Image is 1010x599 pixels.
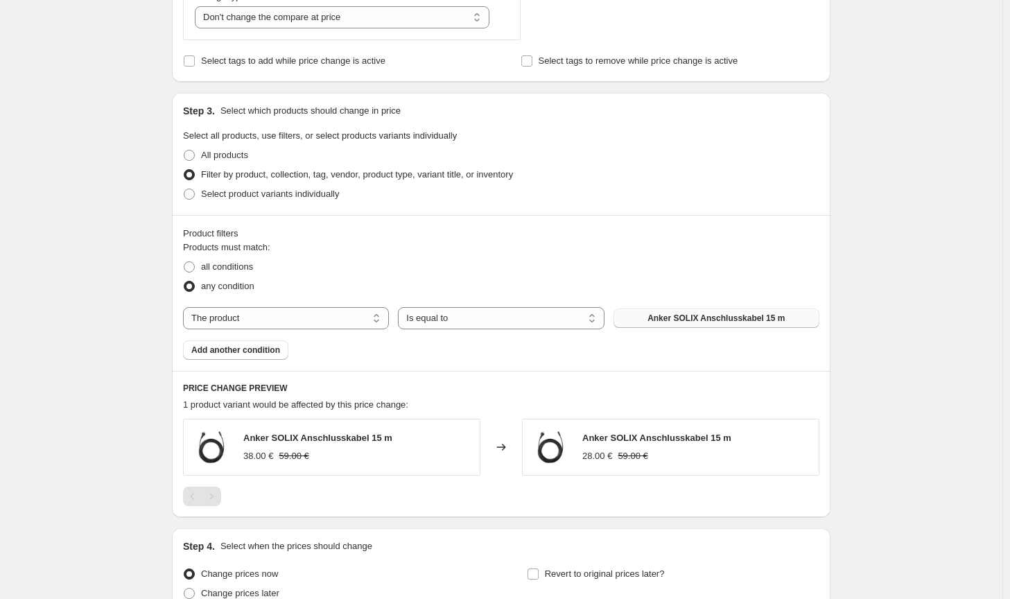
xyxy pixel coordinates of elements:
[183,539,215,553] h2: Step 4.
[191,426,232,468] img: Anker_Solix2_Anschlusskabel15m_80x.webp
[183,130,457,141] span: Select all products, use filters, or select products variants individually
[243,449,273,463] div: 38.00 €
[220,539,372,553] p: Select when the prices should change
[201,55,385,66] span: Select tags to add while price change is active
[201,568,278,579] span: Change prices now
[530,426,571,468] img: Anker_Solix2_Anschlusskabel15m_80x.webp
[191,345,280,356] span: Add another condition
[183,487,221,506] nav: Pagination
[647,313,785,324] span: Anker SOLIX Anschlusskabel 15 m
[545,568,665,579] span: Revert to original prices later?
[183,227,819,241] div: Product filters
[618,449,647,463] strike: 59.00 €
[183,340,288,360] button: Add another condition
[582,449,612,463] div: 28.00 €
[243,433,392,443] span: Anker SOLIX Anschlusskabel 15 m
[279,449,308,463] strike: 59.00 €
[183,383,819,394] h6: PRICE CHANGE PREVIEW
[183,399,408,410] span: 1 product variant would be affected by this price change:
[201,150,248,160] span: All products
[539,55,738,66] span: Select tags to remove while price change is active
[220,104,401,118] p: Select which products should change in price
[613,309,819,328] button: Anker SOLIX Anschlusskabel 15 m
[201,189,339,199] span: Select product variants individually
[201,261,253,272] span: all conditions
[582,433,731,443] span: Anker SOLIX Anschlusskabel 15 m
[201,588,279,598] span: Change prices later
[201,169,513,180] span: Filter by product, collection, tag, vendor, product type, variant title, or inventory
[183,242,270,252] span: Products must match:
[201,281,254,291] span: any condition
[183,104,215,118] h2: Step 3.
